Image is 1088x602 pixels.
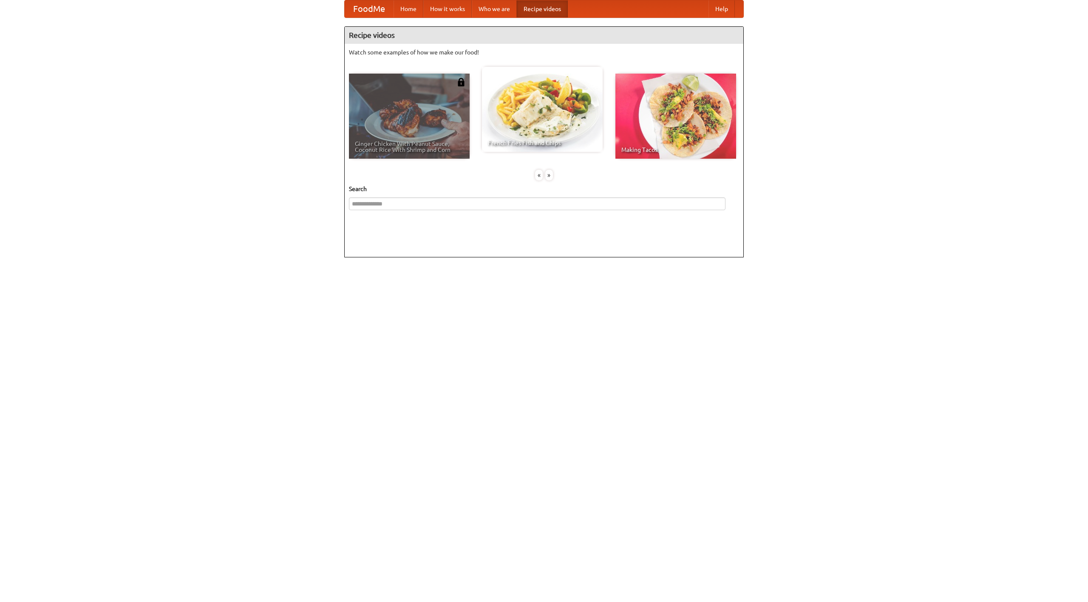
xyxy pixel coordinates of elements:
img: 483408.png [457,78,465,86]
a: Home [394,0,423,17]
span: French Fries Fish and Chips [488,140,597,146]
a: French Fries Fish and Chips [482,67,603,152]
a: FoodMe [345,0,394,17]
span: Making Tacos [621,147,730,153]
p: Watch some examples of how we make our food! [349,48,739,57]
h5: Search [349,185,739,193]
a: Who we are [472,0,517,17]
a: How it works [423,0,472,17]
a: Making Tacos [615,74,736,159]
div: « [535,170,543,180]
div: » [545,170,553,180]
a: Help [708,0,735,17]
h4: Recipe videos [345,27,743,44]
a: Recipe videos [517,0,568,17]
